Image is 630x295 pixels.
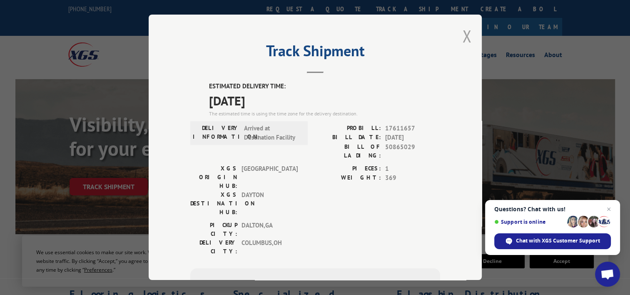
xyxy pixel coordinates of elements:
[494,233,611,249] div: Chat with XGS Customer Support
[242,190,298,217] span: DAYTON
[190,238,237,256] label: DELIVERY CITY:
[595,262,620,287] div: Open chat
[385,133,440,142] span: [DATE]
[315,142,381,160] label: BILL OF LADING:
[462,25,471,47] button: Close modal
[315,133,381,142] label: BILL DATE:
[385,124,440,133] span: 17611657
[604,204,614,214] span: Close chat
[494,206,611,212] span: Questions? Chat with us!
[209,91,440,110] span: [DATE]
[190,221,237,238] label: PICKUP CITY:
[385,173,440,183] span: 369
[516,237,600,245] span: Chat with XGS Customer Support
[385,164,440,174] span: 1
[193,124,240,142] label: DELIVERY INFORMATION:
[190,45,440,61] h2: Track Shipment
[209,110,440,117] div: The estimated time is using the time zone for the delivery destination.
[315,164,381,174] label: PIECES:
[242,221,298,238] span: DALTON , GA
[494,219,564,225] span: Support is online
[242,238,298,256] span: COLUMBUS , OH
[190,190,237,217] label: XGS DESTINATION HUB:
[200,278,430,290] div: Subscribe to alerts
[190,164,237,190] label: XGS ORIGIN HUB:
[315,173,381,183] label: WEIGHT:
[209,82,440,91] label: ESTIMATED DELIVERY TIME:
[315,124,381,133] label: PROBILL:
[242,164,298,190] span: [GEOGRAPHIC_DATA]
[244,124,300,142] span: Arrived at Destination Facility
[385,142,440,160] span: 50865029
